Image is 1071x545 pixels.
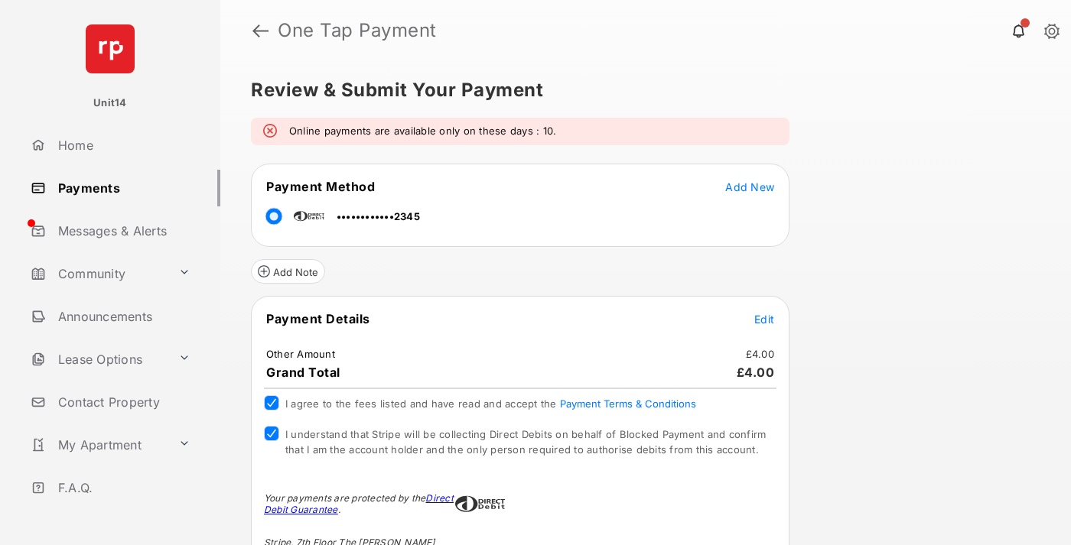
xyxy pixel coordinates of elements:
[24,298,220,335] a: Announcements
[754,311,774,326] button: Edit
[265,347,336,361] td: Other Amount
[745,347,775,361] td: £4.00
[86,24,135,73] img: svg+xml;base64,PHN2ZyB4bWxucz0iaHR0cDovL3d3dy53My5vcmcvMjAwMC9zdmciIHdpZHRoPSI2NCIgaGVpZ2h0PSI2NC...
[337,210,420,222] span: ••••••••••••2345
[285,397,696,410] span: I agree to the fees listed and have read and accept the
[251,81,1028,99] h5: Review & Submit Your Payment
[251,259,325,284] button: Add Note
[754,313,774,326] span: Edit
[289,124,556,139] em: Online payments are available only on these days : 10.
[24,255,172,292] a: Community
[24,427,172,463] a: My Apartment
[725,180,774,193] span: Add New
[24,469,220,506] a: F.A.Q.
[266,365,340,380] span: Grand Total
[285,428,766,456] span: I understand that Stripe will be collecting Direct Debits on behalf of Blocked Payment and confir...
[560,397,696,410] button: I agree to the fees listed and have read and accept the
[24,127,220,164] a: Home
[93,96,127,111] p: Unit14
[278,21,437,40] strong: One Tap Payment
[264,492,454,515] a: Direct Debit Guarantee
[24,341,172,378] a: Lease Options
[266,179,375,194] span: Payment Method
[737,365,775,380] span: £4.00
[24,170,220,206] a: Payments
[24,212,220,249] a: Messages & Alerts
[264,492,455,515] div: Your payments are protected by the .
[725,179,774,194] button: Add New
[266,311,370,326] span: Payment Details
[24,384,220,420] a: Contact Property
